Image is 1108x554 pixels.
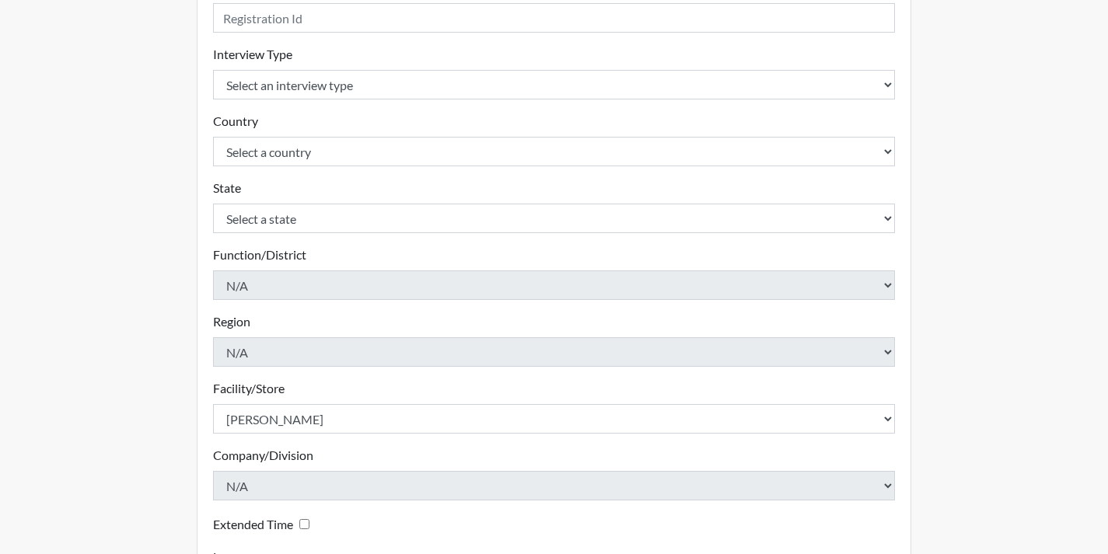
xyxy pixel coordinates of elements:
label: Function/District [213,246,306,264]
label: Country [213,112,258,131]
label: Interview Type [213,45,292,64]
input: Insert a Registration ID, which needs to be a unique alphanumeric value for each interviewee [213,3,896,33]
label: Company/Division [213,446,313,465]
label: Extended Time [213,515,293,534]
label: Region [213,312,250,331]
div: Checking this box will provide the interviewee with an accomodation of extra time to answer each ... [213,513,316,535]
label: State [213,179,241,197]
label: Facility/Store [213,379,285,398]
